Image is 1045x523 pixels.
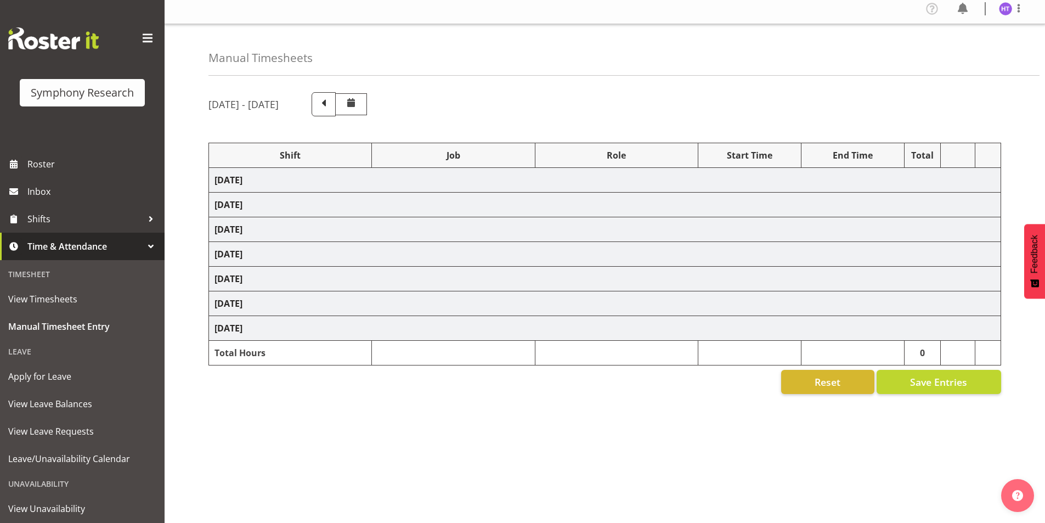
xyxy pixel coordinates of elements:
[541,149,692,162] div: Role
[8,368,156,385] span: Apply for Leave
[8,396,156,412] span: View Leave Balances
[214,149,366,162] div: Shift
[27,183,159,200] span: Inbox
[807,149,899,162] div: End Time
[209,316,1001,341] td: [DATE]
[910,375,967,389] span: Save Entries
[209,267,1001,291] td: [DATE]
[8,451,156,467] span: Leave/Unavailability Calendar
[209,341,372,365] td: Total Hours
[1024,224,1045,299] button: Feedback - Show survey
[3,340,162,363] div: Leave
[31,85,134,101] div: Symphony Research
[904,341,941,365] td: 0
[3,473,162,495] div: Unavailability
[877,370,1001,394] button: Save Entries
[910,149,935,162] div: Total
[3,390,162,418] a: View Leave Balances
[208,52,313,64] h4: Manual Timesheets
[209,291,1001,316] td: [DATE]
[208,98,279,110] h5: [DATE] - [DATE]
[27,211,143,227] span: Shifts
[209,242,1001,267] td: [DATE]
[999,2,1012,15] img: hal-thomas1264.jpg
[3,445,162,473] a: Leave/Unavailability Calendar
[27,156,159,172] span: Roster
[8,27,99,49] img: Rosterit website logo
[3,418,162,445] a: View Leave Requests
[377,149,529,162] div: Job
[3,285,162,313] a: View Timesheets
[209,168,1001,193] td: [DATE]
[8,291,156,307] span: View Timesheets
[704,149,795,162] div: Start Time
[3,495,162,522] a: View Unavailability
[1030,235,1040,273] span: Feedback
[781,370,874,394] button: Reset
[27,238,143,255] span: Time & Attendance
[815,375,840,389] span: Reset
[8,318,156,335] span: Manual Timesheet Entry
[1012,490,1023,501] img: help-xxl-2.png
[209,193,1001,217] td: [DATE]
[8,423,156,440] span: View Leave Requests
[3,363,162,390] a: Apply for Leave
[8,500,156,517] span: View Unavailability
[3,313,162,340] a: Manual Timesheet Entry
[3,263,162,285] div: Timesheet
[209,217,1001,242] td: [DATE]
